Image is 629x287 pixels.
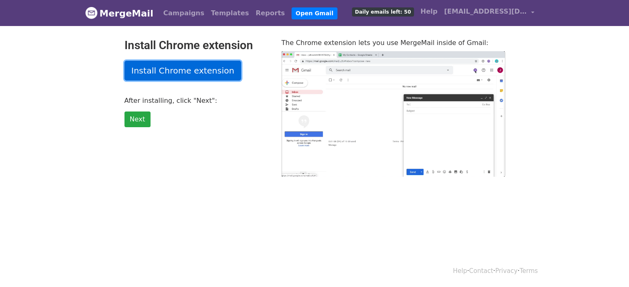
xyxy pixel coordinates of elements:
a: Reports [252,5,288,21]
a: Privacy [495,267,517,275]
a: Daily emails left: 50 [349,3,417,20]
span: Daily emails left: 50 [352,7,414,17]
h2: Install Chrome extension [124,38,269,52]
a: Open Gmail [292,7,337,19]
span: [EMAIL_ADDRESS][DOMAIN_NAME] [444,7,527,17]
a: Templates [208,5,252,21]
a: Contact [469,267,493,275]
p: The Chrome extension lets you use MergeMail inside of Gmail: [282,38,505,47]
a: Install Chrome extension [124,61,242,81]
img: MergeMail logo [85,7,98,19]
a: Next [124,111,151,127]
a: Terms [519,267,538,275]
a: Help [453,267,467,275]
a: Campaigns [160,5,208,21]
a: Help [417,3,441,20]
p: After installing, click "Next": [124,96,269,105]
a: [EMAIL_ADDRESS][DOMAIN_NAME] [441,3,538,23]
iframe: Chat Widget [588,247,629,287]
a: MergeMail [85,5,153,22]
